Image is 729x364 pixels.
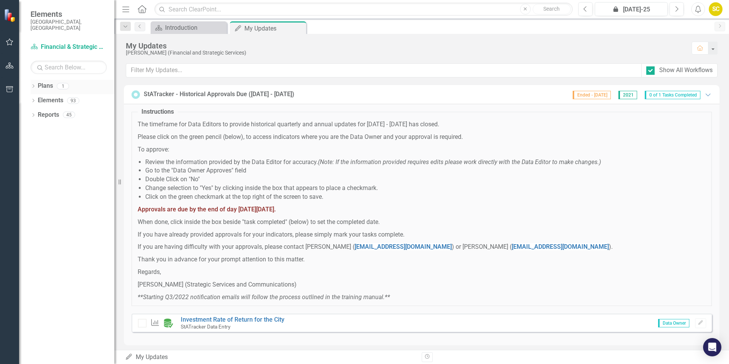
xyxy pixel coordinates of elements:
[138,120,706,129] p: The timeframe for Data Editors to provide historical quarterly and annual updates for [DATE] - [D...
[57,83,69,89] div: 1
[658,319,689,327] span: Data Owner
[138,218,380,225] span: When done, click inside the box beside "task completed" (below) to set the completed date.
[145,158,706,167] li: Review the information provided by the Data Editor for accuracy.
[4,9,17,22] img: ClearPoint Strategy
[138,280,706,289] p: [PERSON_NAME] (Strategic Services and Communications)
[597,5,665,14] div: [DATE]-25
[543,6,560,12] span: Search
[164,319,173,328] img: Data Entered
[138,145,706,154] p: To approve:
[138,243,706,251] p: If you are having difficulty with your approvals, please contact [PERSON_NAME] ( ) or [PERSON_NAM...
[31,19,107,31] small: [GEOGRAPHIC_DATA], [GEOGRAPHIC_DATA]
[144,90,294,99] div: StATracker - Historical Approvals Due ([DATE] - [DATE])
[138,268,706,277] p: Regards,
[31,43,107,52] a: Financial & Strategic Services - Integrated Business Plan
[31,61,107,74] input: Search Below...
[512,243,609,250] a: [EMAIL_ADDRESS][DOMAIN_NAME]
[573,91,611,99] span: Ended - [DATE]
[181,316,284,323] a: Investment Rate of Return for the City
[38,82,53,90] a: Plans
[138,255,706,264] p: Thank you in advance for your prompt attention to this matter.
[153,23,225,32] a: Introduction
[318,158,601,166] em: (Note: If the information provided requires edits please work directly with the Data Editor to ma...
[244,24,304,33] div: My Updates
[125,353,416,362] div: My Updates
[154,3,573,16] input: Search ClearPoint...
[145,184,706,193] li: Change selection to "Yes" by clicking inside the box that appears to place a checkmark.
[165,23,225,32] div: Introduction
[138,206,276,213] span: Approvals are due by the end of day [DATE][DATE].
[645,91,700,99] span: 0 of 1 Tasks Completed
[703,338,721,356] div: Open Intercom Messenger
[709,2,723,16] button: SC
[138,293,390,301] em: **Starting Q3/2022 notification emails will follow the process outlined in the training manual.**
[145,175,706,184] li: Double Click on "No"
[618,91,637,99] span: 2021
[138,133,706,142] p: Please click on the green pencil (below), to access indicators where you are the Data Owner and y...
[126,63,642,77] input: Filter My Updates...
[533,4,571,14] button: Search
[67,97,79,104] div: 93
[355,243,452,250] a: [EMAIL_ADDRESS][DOMAIN_NAME]
[31,10,107,19] span: Elements
[138,230,706,239] p: If you have already provided approvals for your indicators, please simply mark your tasks complete.
[181,324,230,330] small: StATracker Data Entry
[38,111,59,119] a: Reports
[63,112,75,118] div: 45
[126,42,684,50] div: My Updates
[145,166,706,175] li: Go to the "Data Owner Approves" field
[145,193,706,201] li: Click on the green checkmark at the top right of the screen to save.
[126,50,684,56] div: [PERSON_NAME] (Financial and Strategic Services)
[38,96,63,105] a: Elements
[138,108,178,116] legend: Instructions
[659,66,713,75] div: Show All Workflows
[595,2,668,16] button: [DATE]-25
